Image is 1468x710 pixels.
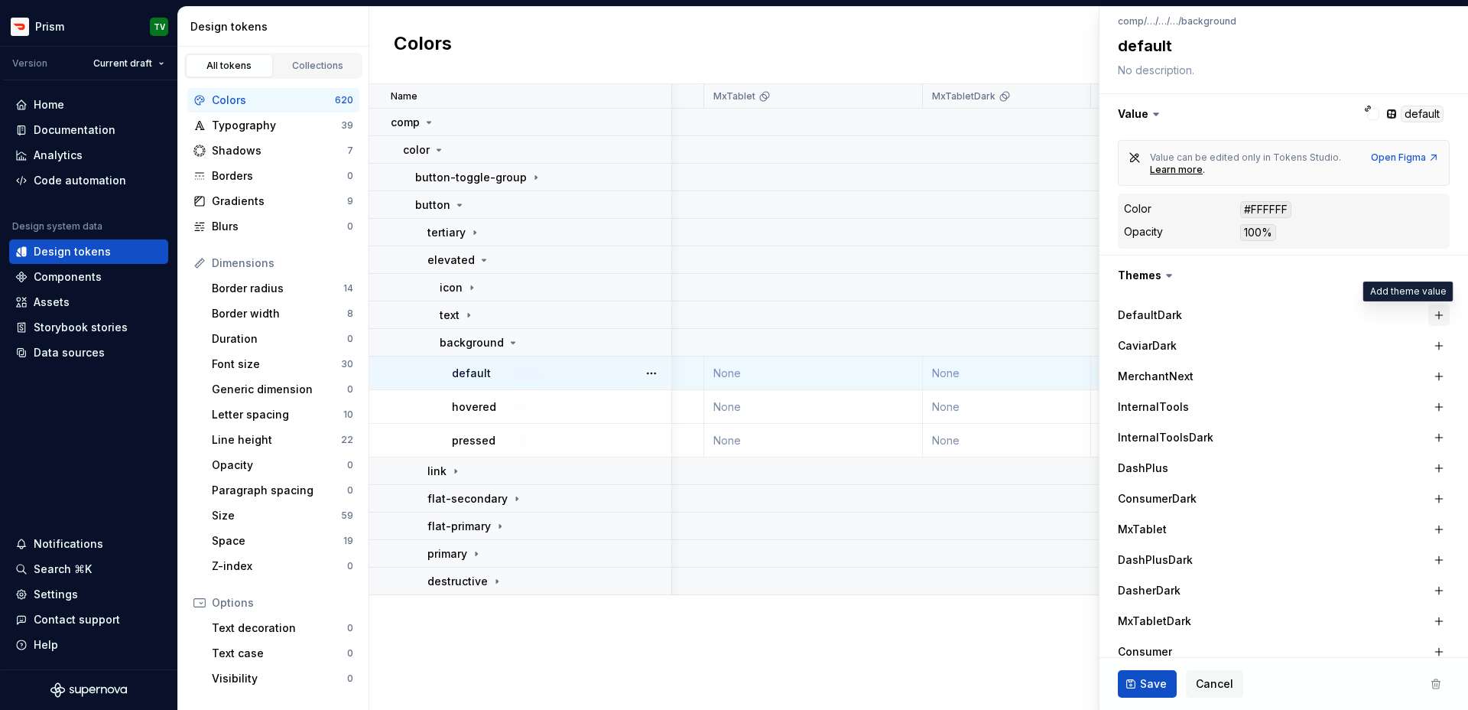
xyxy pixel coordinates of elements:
[212,646,347,661] div: Text case
[9,239,168,264] a: Design tokens
[34,536,103,552] div: Notifications
[154,21,165,33] div: TV
[34,244,111,259] div: Design tokens
[347,647,353,660] div: 0
[187,164,359,188] a: Borders0
[1115,32,1447,60] textarea: default
[341,358,353,370] div: 30
[212,194,347,209] div: Gradients
[212,256,353,271] div: Dimensions
[1118,369,1194,384] label: MerchantNext
[34,345,105,360] div: Data sources
[12,220,102,233] div: Design system data
[932,90,995,103] p: MxTabletDark
[34,320,128,335] div: Storybook stories
[347,383,353,396] div: 0
[713,90,755,103] p: MxTablet
[415,170,527,185] p: button-toggle-group
[50,682,127,698] svg: Supernova Logo
[212,357,341,372] div: Font size
[335,94,353,106] div: 620
[1181,15,1236,27] li: background
[212,508,341,523] div: Size
[1118,670,1177,698] button: Save
[1144,15,1147,27] li: /
[1091,424,1259,458] td: None
[212,559,347,574] div: Z-index
[440,308,460,323] p: text
[1363,282,1453,301] div: Add theme value
[212,93,335,108] div: Colors
[206,503,359,528] a: Size59
[86,53,171,74] button: Current draft
[206,327,359,351] a: Duration0
[9,340,168,365] a: Data sources
[452,399,496,415] p: hovered
[9,607,168,632] button: Contact support
[403,142,430,158] p: color
[923,424,1091,458] td: None
[206,453,359,477] a: Opacity0
[427,519,491,534] p: flat-primary
[206,352,359,376] a: Font size30
[206,616,359,640] a: Text decoration0
[341,434,353,446] div: 22
[1240,201,1291,218] div: #FFFFFF
[206,554,359,578] a: Z-index0
[206,641,359,666] a: Text case0
[1371,151,1440,164] a: Open Figma
[9,532,168,556] button: Notifications
[12,57,47,70] div: Version
[1118,552,1193,568] label: DashPlusDark
[187,189,359,213] a: Gradients9
[347,484,353,497] div: 0
[212,671,347,686] div: Visibility
[427,491,508,506] p: flat-secondary
[212,118,341,133] div: Typography
[206,402,359,427] a: Letter spacing10
[11,18,29,36] img: bd52d190-91a7-4889-9e90-eccda45865b1.png
[212,533,343,549] div: Space
[34,148,83,163] div: Analytics
[212,306,347,321] div: Border width
[212,382,347,397] div: Generic dimension
[190,19,362,34] div: Design tokens
[1118,430,1213,445] label: InternalToolsDark
[206,666,359,691] a: Visibility0
[9,290,168,314] a: Assets
[206,529,359,553] a: Space19
[347,560,353,572] div: 0
[206,428,359,452] a: Line height22
[343,535,353,547] div: 19
[9,633,168,657] button: Help
[1118,15,1144,27] li: comp
[191,60,268,72] div: All tokens
[1158,15,1167,27] li: …
[3,10,174,43] button: PrismTV
[1240,224,1276,241] div: 100%
[1118,491,1197,506] label: ConsumerDark
[9,582,168,607] a: Settings
[923,390,1091,424] td: None
[212,620,347,636] div: Text decoration
[34,269,102,285] div: Components
[1118,399,1189,415] label: InternalTools
[704,357,923,390] td: None
[1118,308,1182,323] label: DefaultDark
[9,143,168,168] a: Analytics
[1150,151,1341,163] span: Value can be edited only in Tokens Studio.
[347,673,353,685] div: 0
[1186,670,1243,698] button: Cancel
[452,366,491,381] p: default
[1118,614,1191,629] label: MxTabletDark
[1118,461,1168,476] label: DashPlus
[343,282,353,295] div: 14
[34,562,92,577] div: Search ⌘K
[415,197,450,213] p: button
[9,315,168,340] a: Storybook stories
[1118,522,1167,537] label: MxTablet
[212,595,353,611] div: Options
[704,390,923,424] td: None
